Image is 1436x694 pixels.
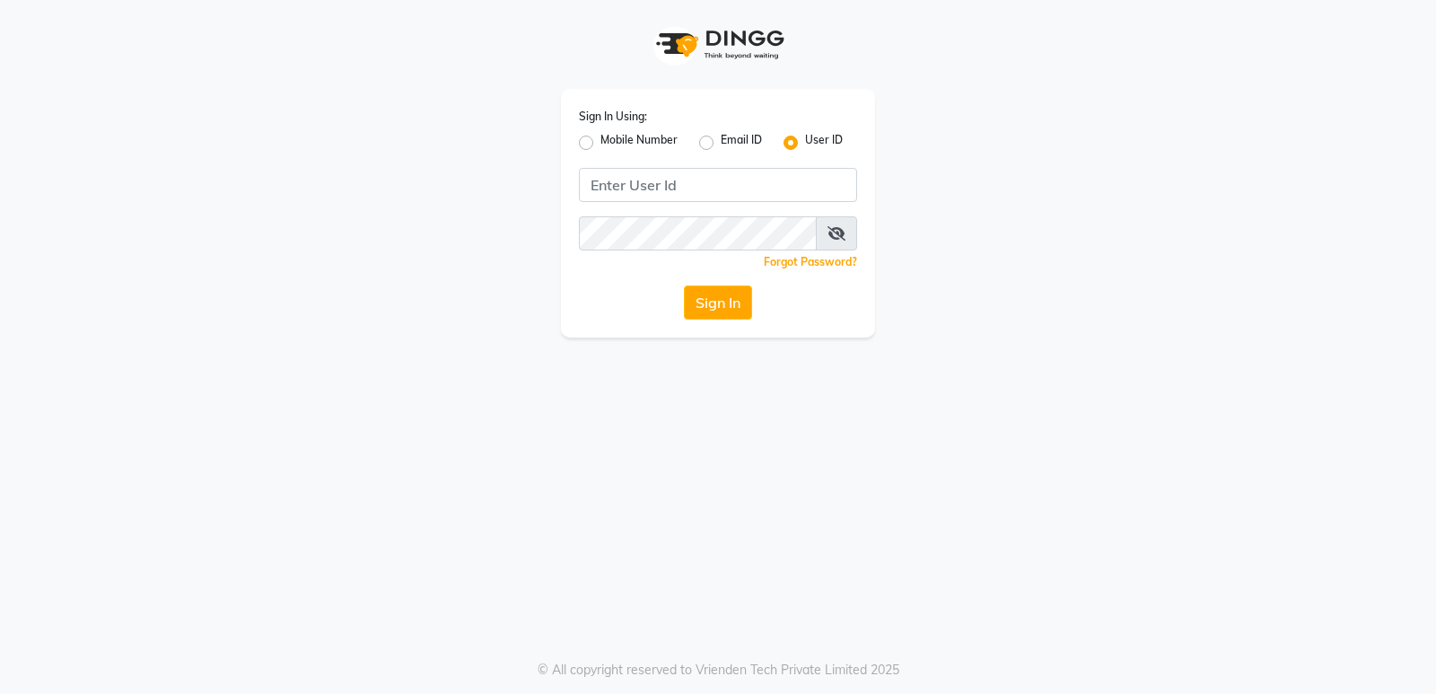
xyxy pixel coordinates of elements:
label: User ID [805,132,843,154]
label: Mobile Number [600,132,678,154]
img: logo1.svg [646,18,790,71]
label: Email ID [721,132,762,154]
button: Sign In [684,286,752,320]
input: Username [579,216,817,250]
a: Forgot Password? [764,255,857,268]
input: Username [579,168,857,202]
label: Sign In Using: [579,109,647,125]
